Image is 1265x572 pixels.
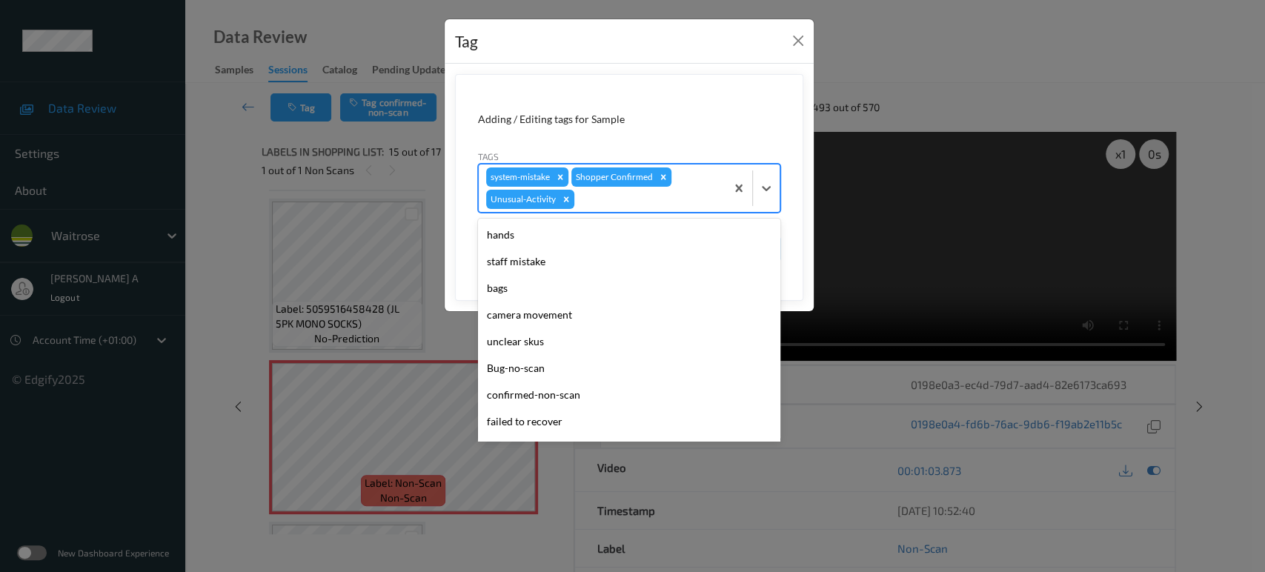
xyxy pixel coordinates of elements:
[655,167,671,187] div: Remove Shopper Confirmed
[478,302,780,328] div: camera movement
[478,248,780,275] div: staff mistake
[552,167,568,187] div: Remove system-mistake
[478,328,780,355] div: unclear skus
[478,382,780,408] div: confirmed-non-scan
[486,190,558,209] div: Unusual-Activity
[478,435,780,462] div: product recovered
[478,150,499,163] label: Tags
[478,222,780,248] div: hands
[486,167,552,187] div: system-mistake
[571,167,655,187] div: Shopper Confirmed
[478,275,780,302] div: bags
[455,30,478,53] div: Tag
[478,408,780,435] div: failed to recover
[478,112,780,127] div: Adding / Editing tags for Sample
[558,190,574,209] div: Remove Unusual-Activity
[788,30,809,51] button: Close
[478,355,780,382] div: Bug-no-scan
